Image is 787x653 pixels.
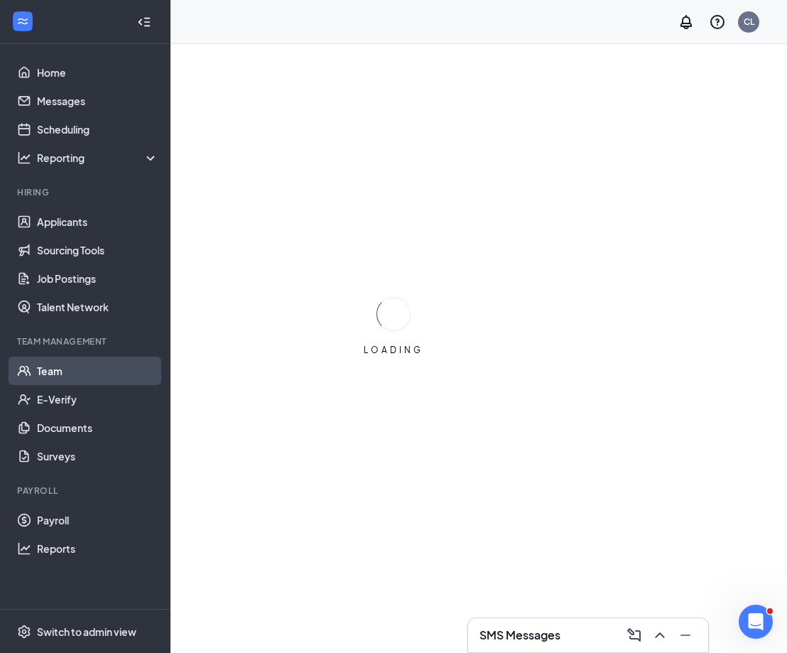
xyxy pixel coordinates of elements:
[137,15,151,29] svg: Collapse
[37,442,158,470] a: Surveys
[37,293,158,321] a: Talent Network
[37,115,158,144] a: Scheduling
[37,414,158,442] a: Documents
[17,625,31,639] svg: Settings
[623,624,646,647] button: ComposeMessage
[37,58,158,87] a: Home
[651,627,668,644] svg: ChevronUp
[37,385,158,414] a: E-Verify
[626,627,643,644] svg: ComposeMessage
[37,151,159,165] div: Reporting
[674,624,697,647] button: Minimize
[16,14,30,28] svg: WorkstreamLogo
[37,625,136,639] div: Switch to admin view
[37,207,158,236] a: Applicants
[17,335,156,347] div: Team Management
[744,16,754,28] div: CL
[37,236,158,264] a: Sourcing Tools
[37,264,158,293] a: Job Postings
[358,344,429,356] div: LOADING
[37,506,158,534] a: Payroll
[709,14,726,31] svg: QuestionInfo
[37,357,158,385] a: Team
[739,605,773,639] iframe: Intercom live chat
[37,87,158,115] a: Messages
[677,627,694,644] svg: Minimize
[678,14,695,31] svg: Notifications
[17,485,156,497] div: Payroll
[479,627,560,643] h3: SMS Messages
[17,151,31,165] svg: Analysis
[37,534,158,563] a: Reports
[648,624,671,647] button: ChevronUp
[17,186,156,198] div: Hiring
